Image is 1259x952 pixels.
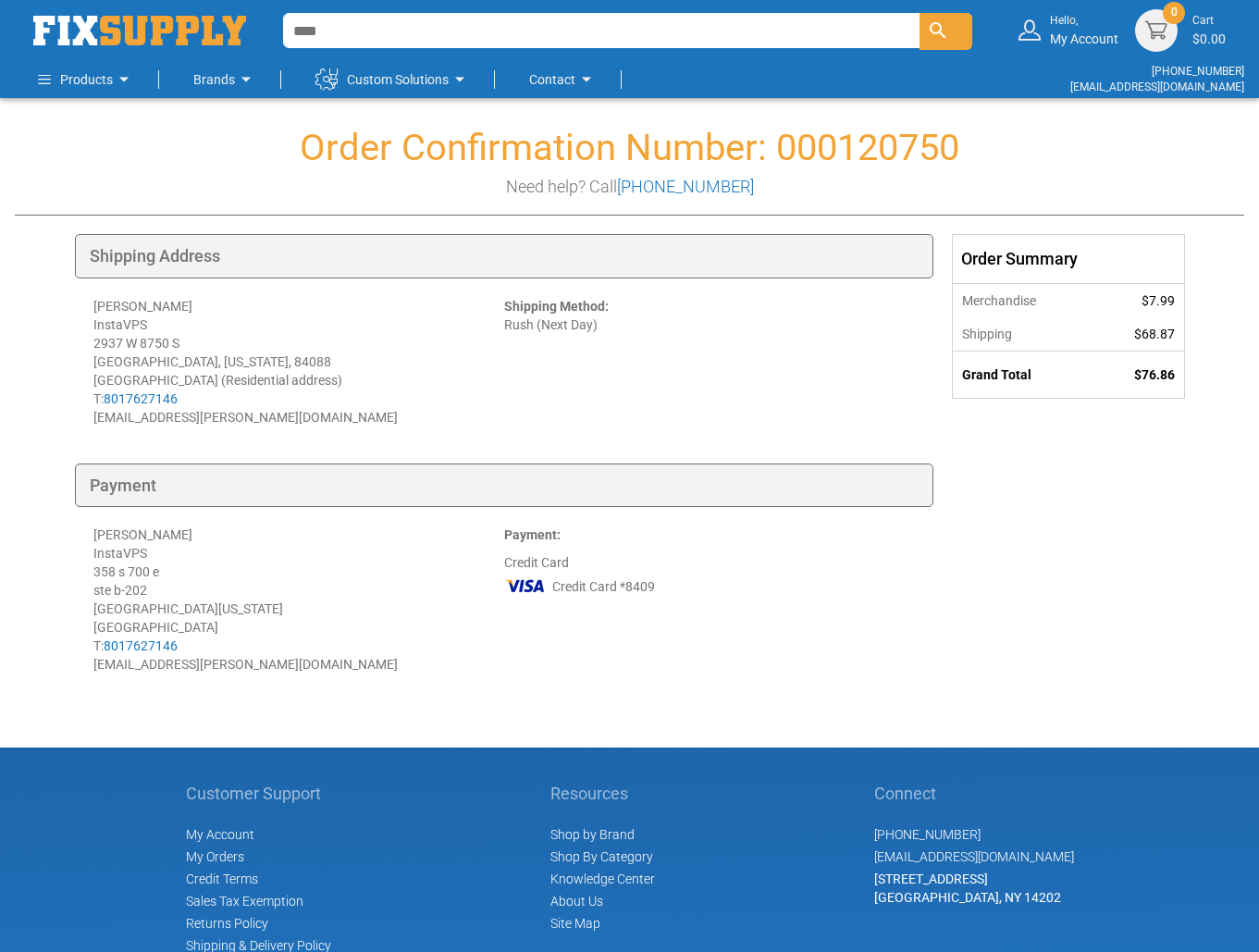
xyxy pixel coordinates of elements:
h3: Need help? Call [15,178,1244,196]
a: store logo [33,16,246,45]
a: Contact [529,61,598,98]
span: $0.00 [1192,31,1226,46]
a: 8017627146 [104,391,178,406]
small: Cart [1192,13,1226,29]
strong: Grand Total [962,367,1031,382]
h1: Order Confirmation Number: 000120750 [15,128,1244,168]
small: Hello, [1050,13,1118,29]
a: [PHONE_NUMBER] [617,177,754,196]
span: $68.87 [1134,327,1175,341]
div: Payment [75,464,933,508]
div: Credit Card [504,525,915,674]
span: Credit Terms [186,872,258,886]
a: [PHONE_NUMBER] [1152,65,1244,78]
a: [EMAIL_ADDRESS][DOMAIN_NAME] [1070,80,1244,93]
a: [EMAIL_ADDRESS][DOMAIN_NAME] [874,849,1074,864]
span: Sales Tax Exemption [186,894,303,909]
div: Order Summary [953,235,1184,283]
span: My Account [186,827,254,842]
strong: Payment: [504,527,561,542]
div: Shipping Address [75,234,933,278]
h5: Connect [874,785,1074,803]
span: [STREET_ADDRESS] [GEOGRAPHIC_DATA], NY 14202 [874,872,1061,905]
div: My Account [1050,13,1118,47]
h5: Resources [550,785,655,803]
a: Custom Solutions [315,61,471,98]
a: Products [38,61,135,98]
button: Search [920,13,972,50]
span: $7.99 [1142,293,1175,308]
span: My Orders [186,849,244,864]
img: Fix Industrial Supply [33,16,246,45]
span: Credit Card *8409 [552,577,655,596]
span: $76.86 [1134,367,1175,382]
strong: Shipping Method: [504,299,609,314]
th: Shipping [953,317,1093,352]
h5: Customer Support [186,785,331,803]
a: Shop by Brand [550,827,635,842]
a: Site Map [550,916,600,931]
div: Rush (Next Day) [504,297,915,427]
a: [PHONE_NUMBER] [874,827,981,842]
a: Returns Policy [186,916,268,931]
img: VI [504,572,547,600]
div: [PERSON_NAME] InstaVPS 358 s 700 e ste b-202 [GEOGRAPHIC_DATA][US_STATE] [GEOGRAPHIC_DATA] T: [EM... [93,525,504,674]
span: 0 [1171,5,1178,20]
a: About Us [550,894,603,909]
a: 8017627146 [104,638,178,653]
a: Knowledge Center [550,872,655,886]
th: Merchandise [953,283,1093,317]
a: Brands [193,61,257,98]
a: Shop By Category [550,849,653,864]
div: [PERSON_NAME] InstaVPS 2937 W 8750 S [GEOGRAPHIC_DATA], [US_STATE], 84088 [GEOGRAPHIC_DATA] (Resi... [93,297,504,427]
